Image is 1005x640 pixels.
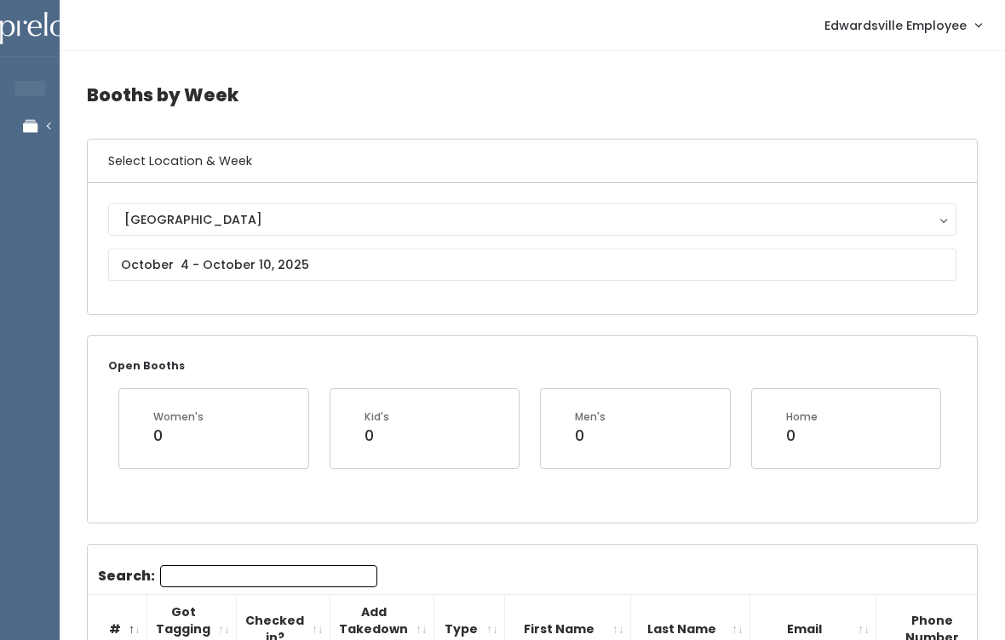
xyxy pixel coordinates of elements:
div: Kid's [365,409,389,425]
div: Home [786,409,818,425]
input: Search: [160,565,377,587]
button: [GEOGRAPHIC_DATA] [108,203,956,236]
h4: Booths by Week [87,71,978,118]
label: Search: [98,565,377,587]
a: Edwardsville Employee [807,7,998,43]
div: Women's [153,409,204,425]
div: 0 [153,425,204,447]
div: [GEOGRAPHIC_DATA] [124,210,940,229]
div: 0 [575,425,606,447]
h6: Select Location & Week [88,140,977,183]
span: Edwardsville Employee [824,16,967,35]
small: Open Booths [108,358,185,373]
div: 0 [365,425,389,447]
div: Men's [575,409,606,425]
div: 0 [786,425,818,447]
input: October 4 - October 10, 2025 [108,249,956,281]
